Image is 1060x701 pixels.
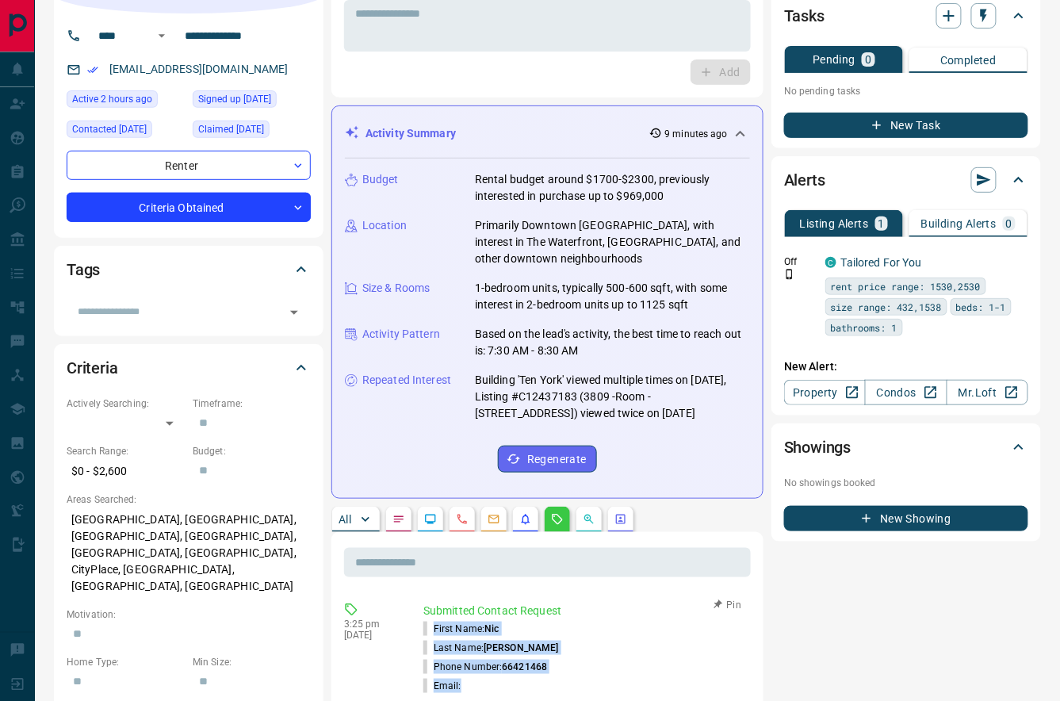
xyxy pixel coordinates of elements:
div: Showings [784,428,1028,466]
div: Alerts [784,161,1028,199]
h2: Tasks [784,3,825,29]
svg: Lead Browsing Activity [424,513,437,526]
p: [GEOGRAPHIC_DATA], [GEOGRAPHIC_DATA], [GEOGRAPHIC_DATA], [GEOGRAPHIC_DATA], [GEOGRAPHIC_DATA], [G... [67,507,311,599]
p: Budget [362,171,399,188]
div: Criteria Obtained [67,193,311,222]
span: [PERSON_NAME] [484,642,558,653]
button: New Task [784,113,1028,138]
button: Open [283,301,305,324]
h2: Criteria [67,355,118,381]
a: Tailored For You [841,256,922,269]
p: Min Size: [193,655,311,669]
p: 0 [1006,218,1012,229]
p: No pending tasks [784,79,1028,103]
p: Search Range: [67,444,185,458]
p: Based on the lead's activity, the best time to reach out is: 7:30 AM - 8:30 AM [475,326,750,359]
span: beds: 1-1 [956,299,1006,315]
p: Off [784,255,816,269]
p: Completed [940,55,997,66]
span: Contacted [DATE] [72,121,147,137]
a: Property [784,380,866,405]
p: Home Type: [67,655,185,669]
div: condos.ca [825,257,836,268]
p: Repeated Interest [362,372,451,389]
span: bathrooms: 1 [831,320,897,335]
svg: Emails [488,513,500,526]
p: 1-bedroom units, typically 500-600 sqft, with some interest in 2-bedroom units up to 1125 sqft [475,280,750,313]
p: Building 'Ten York' viewed multiple times on [DATE], Listing #C12437183 (3809 -Room - [STREET_ADD... [475,372,750,422]
p: $0 - $2,600 [67,458,185,485]
div: Activity Summary9 minutes ago [345,119,750,148]
p: Submitted Contact Request [423,603,744,619]
button: Regenerate [498,446,597,473]
h2: Tags [67,257,100,282]
span: size range: 432,1538 [831,299,942,315]
span: Claimed [DATE] [198,121,264,137]
p: Motivation: [67,607,311,622]
p: Timeframe: [193,396,311,411]
p: 3:25 pm [344,619,400,630]
svg: Opportunities [583,513,595,526]
p: Activity Summary [365,125,456,142]
p: 9 minutes ago [665,127,728,141]
svg: Notes [392,513,405,526]
button: New Showing [784,506,1028,531]
span: Signed up [DATE] [198,91,271,107]
div: Fri Apr 07 2023 [67,121,185,143]
div: Tue Oct 14 2025 [67,90,185,113]
span: Nic [484,623,499,634]
p: Actively Searching: [67,396,185,411]
p: 1 [878,218,885,229]
p: Primarily Downtown [GEOGRAPHIC_DATA], with interest in The Waterfront, [GEOGRAPHIC_DATA], and oth... [475,217,750,267]
button: Pin [705,598,751,612]
h2: Showings [784,435,851,460]
a: Condos [865,380,947,405]
p: Email: [423,679,461,693]
p: First Name: [423,622,499,636]
div: Tags [67,251,311,289]
div: Criteria [67,349,311,387]
button: Open [152,26,171,45]
svg: Agent Actions [614,513,627,526]
span: Active 2 hours ago [72,91,152,107]
svg: Push Notification Only [784,269,795,280]
p: 0 [865,54,871,65]
p: Activity Pattern [362,326,440,343]
div: Mon Apr 03 2023 [193,90,311,113]
span: rent price range: 1530,2530 [831,278,981,294]
a: [EMAIL_ADDRESS][DOMAIN_NAME] [109,63,289,75]
p: New Alert: [784,358,1028,375]
p: Size & Rooms [362,280,431,297]
p: Phone Number: [423,660,547,674]
svg: Email Verified [87,64,98,75]
p: Rental budget around $1700-$2300, previously interested in purchase up to $969,000 [475,171,750,205]
p: All [339,514,351,525]
p: Budget: [193,444,311,458]
div: Mon Apr 03 2023 [193,121,311,143]
p: [DATE] [344,630,400,641]
p: Location [362,217,407,234]
p: Last Name: [423,641,559,655]
span: 66421468 [502,661,547,672]
svg: Listing Alerts [519,513,532,526]
a: Mr.Loft [947,380,1028,405]
p: Listing Alerts [800,218,869,229]
p: Pending [813,54,855,65]
p: Areas Searched: [67,492,311,507]
p: Building Alerts [921,218,997,229]
div: Renter [67,151,311,180]
svg: Calls [456,513,469,526]
h2: Alerts [784,167,825,193]
p: No showings booked [784,476,1028,490]
svg: Requests [551,513,564,526]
